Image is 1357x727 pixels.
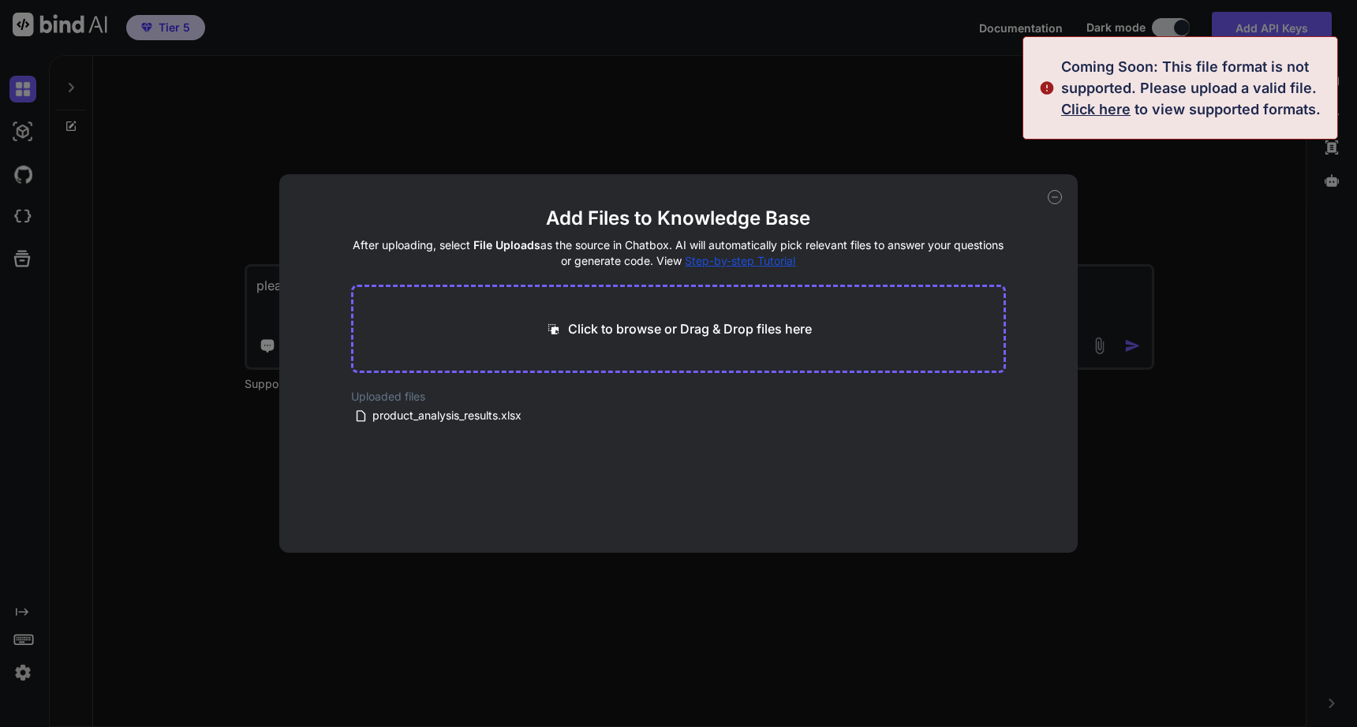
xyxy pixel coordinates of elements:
h4: After uploading, select as the source in Chatbox. AI will automatically pick relevant files to an... [351,237,1007,269]
h2: Add Files to Knowledge Base [351,206,1007,231]
h2: Uploaded files [351,389,1007,405]
span: Click here [1061,101,1131,117]
p: Click to browse or Drag & Drop files here [568,319,812,338]
span: File Uploads [473,238,540,252]
img: alert [1039,56,1055,120]
div: Coming Soon: This file format is not supported. Please upload a valid file. to view supported for... [1061,56,1328,120]
span: Step-by-step Tutorial [685,254,795,267]
span: product_analysis_results.xlsx [371,406,523,425]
